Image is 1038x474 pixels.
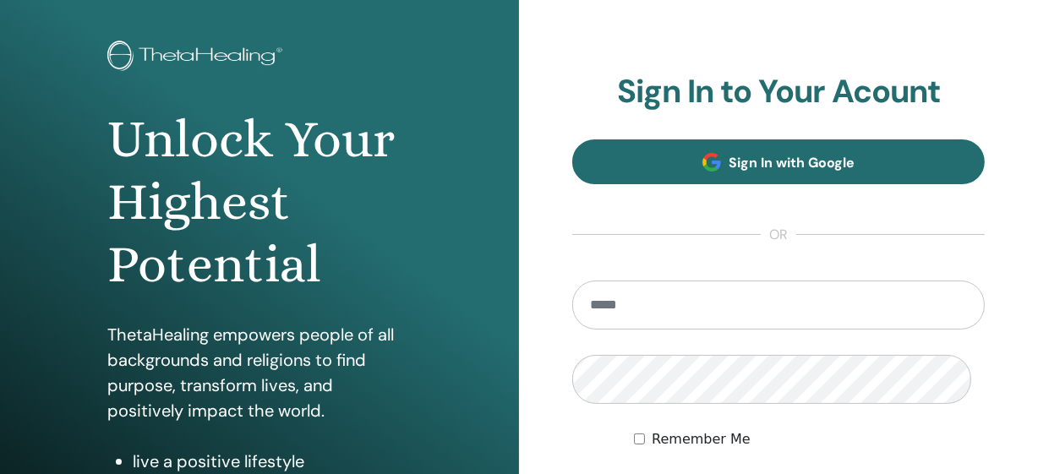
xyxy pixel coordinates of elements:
h1: Unlock Your Highest Potential [107,108,411,297]
p: ThetaHealing empowers people of all backgrounds and religions to find purpose, transform lives, a... [107,322,411,423]
span: or [761,225,796,245]
li: live a positive lifestyle [133,449,411,474]
label: Remember Me [652,429,751,449]
a: Sign In with Google [572,139,985,184]
div: Keep me authenticated indefinitely or until I manually logout [634,429,985,449]
span: Sign In with Google [729,154,855,172]
h2: Sign In to Your Acount [572,73,985,112]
